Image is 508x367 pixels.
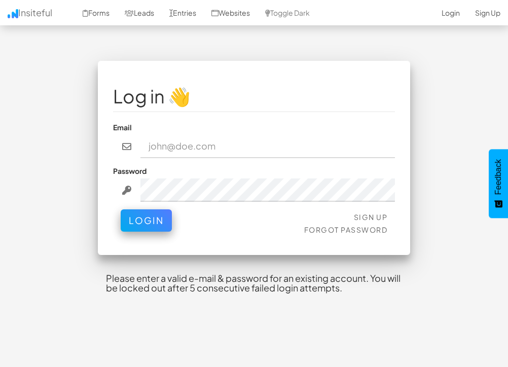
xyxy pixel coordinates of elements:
label: Email [113,122,132,132]
h1: Log in 👋 [113,86,395,106]
button: Feedback - Show survey [489,149,508,218]
span: Feedback [494,159,503,195]
img: icon.png [8,9,18,18]
a: Sign Up [354,212,388,222]
label: Password [113,166,147,176]
a: Forgot Password [304,225,388,234]
h4: Please enter a valid e-mail & password for an existing account. You will be locked out after 5 co... [98,265,411,302]
input: john@doe.com [140,135,395,158]
button: Login [121,209,172,232]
